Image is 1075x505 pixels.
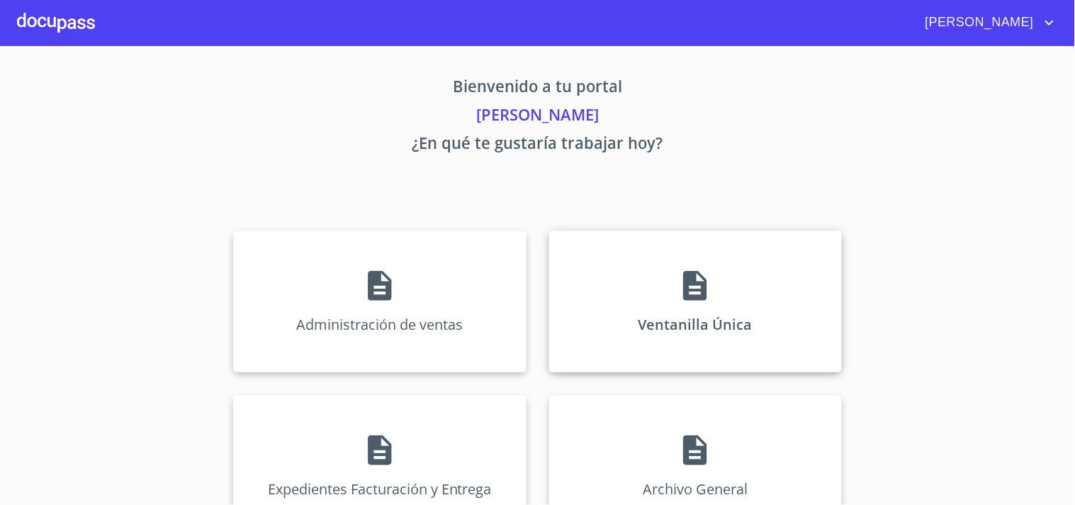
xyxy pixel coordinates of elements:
p: Bienvenido a tu portal [101,74,974,103]
p: Archivo General [643,479,748,499]
p: Administración de ventas [296,315,463,334]
p: Ventanilla Única [638,315,753,334]
p: [PERSON_NAME] [101,103,974,131]
span: [PERSON_NAME] [915,11,1041,34]
p: ¿En qué te gustaría trabajar hoy? [101,131,974,160]
button: account of current user [915,11,1058,34]
p: Expedientes Facturación y Entrega [268,479,492,499]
